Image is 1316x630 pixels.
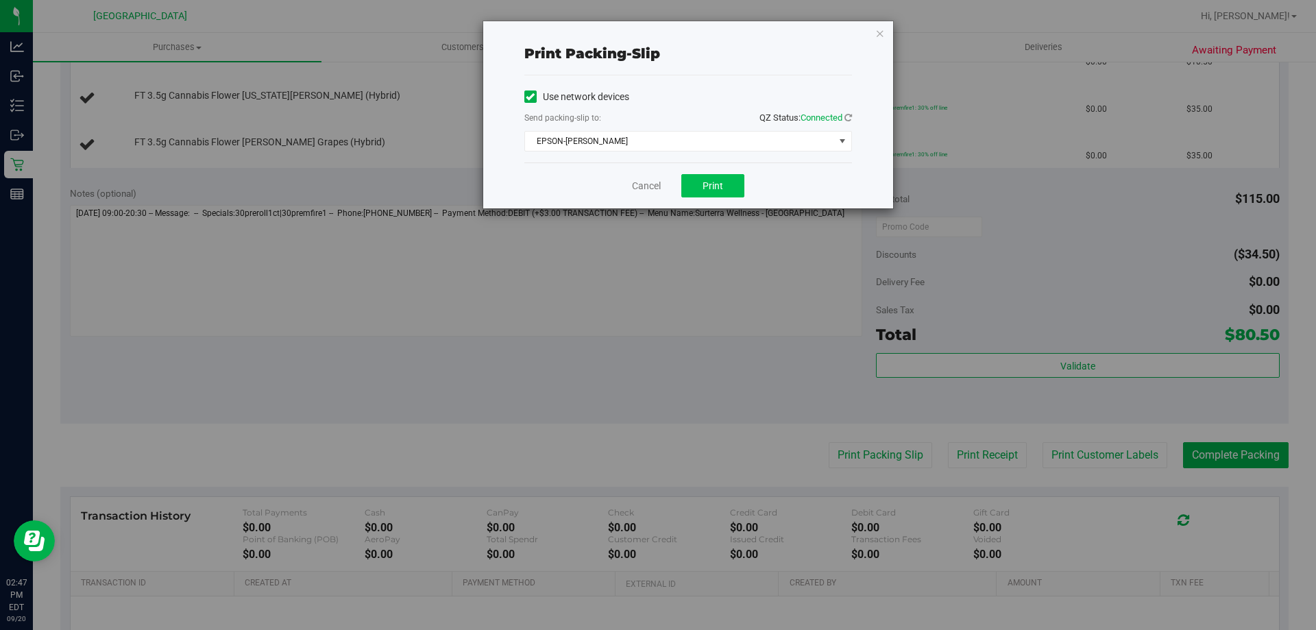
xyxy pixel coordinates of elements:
[632,179,661,193] a: Cancel
[524,112,601,124] label: Send packing-slip to:
[524,90,629,104] label: Use network devices
[801,112,842,123] span: Connected
[14,520,55,561] iframe: Resource center
[525,132,834,151] span: EPSON-[PERSON_NAME]
[703,180,723,191] span: Print
[833,132,851,151] span: select
[524,45,660,62] span: Print packing-slip
[759,112,852,123] span: QZ Status:
[681,174,744,197] button: Print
